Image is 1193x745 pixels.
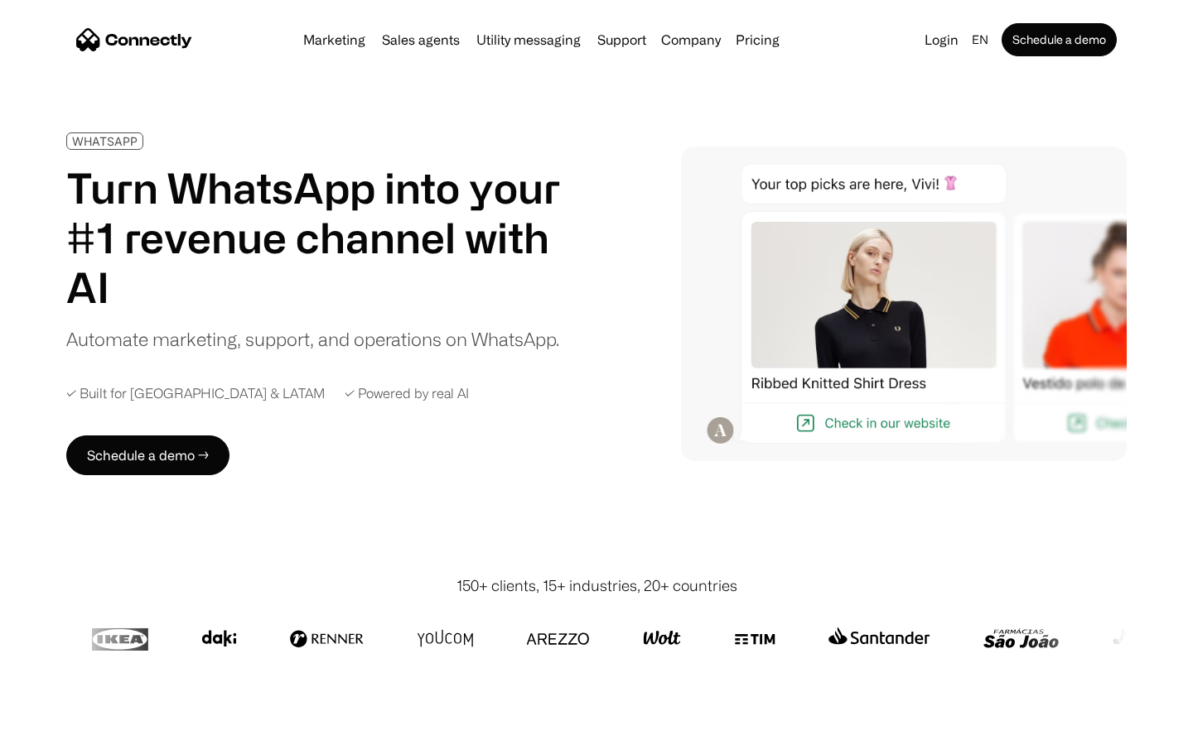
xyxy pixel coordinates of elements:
[972,28,988,51] div: en
[66,163,580,312] h1: Turn WhatsApp into your #1 revenue channel with AI
[470,33,587,46] a: Utility messaging
[66,386,325,401] div: ✓ Built for [GEOGRAPHIC_DATA] & LATAM
[375,33,466,46] a: Sales agents
[965,28,998,51] div: en
[72,135,138,147] div: WHATSAPP
[66,325,559,353] div: Automate marketing, support, and operations on WhatsApp.
[656,28,726,51] div: Company
[591,33,653,46] a: Support
[33,716,99,739] ul: Language list
[76,27,192,52] a: home
[66,435,229,475] a: Schedule a demo →
[345,386,469,401] div: ✓ Powered by real AI
[297,33,372,46] a: Marketing
[1002,23,1117,56] a: Schedule a demo
[729,33,786,46] a: Pricing
[918,28,965,51] a: Login
[456,574,737,597] div: 150+ clients, 15+ industries, 20+ countries
[17,714,99,739] aside: Language selected: English
[661,28,721,51] div: Company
